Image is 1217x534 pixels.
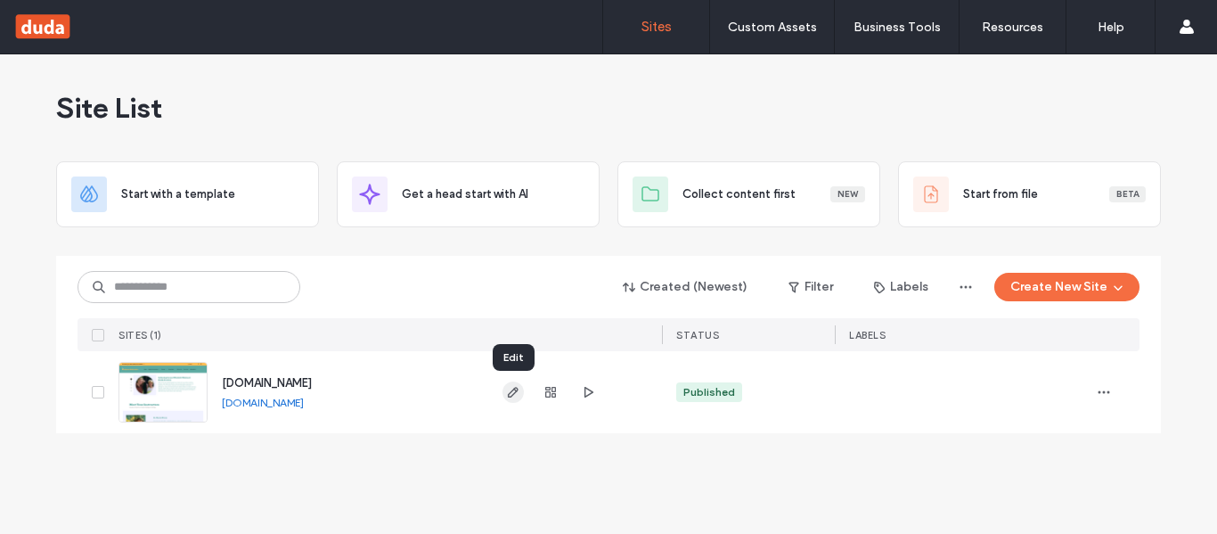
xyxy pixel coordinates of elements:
[683,384,735,400] div: Published
[1098,20,1124,35] label: Help
[222,396,304,409] a: [DOMAIN_NAME]
[641,19,672,35] label: Sites
[982,20,1043,35] label: Resources
[118,329,162,341] span: SITES (1)
[858,273,944,301] button: Labels
[608,273,764,301] button: Created (Newest)
[337,161,600,227] div: Get a head start with AI
[994,273,1139,301] button: Create New Site
[963,185,1038,203] span: Start from file
[56,161,319,227] div: Start with a template
[854,20,941,35] label: Business Tools
[222,376,312,390] a: [DOMAIN_NAME]
[898,161,1161,227] div: Start from fileBeta
[617,161,880,227] div: Collect content firstNew
[728,20,817,35] label: Custom Assets
[1109,186,1146,202] div: Beta
[682,185,796,203] span: Collect content first
[493,344,535,371] div: Edit
[402,185,528,203] span: Get a head start with AI
[121,185,235,203] span: Start with a template
[771,273,851,301] button: Filter
[849,329,886,341] span: LABELS
[830,186,865,202] div: New
[40,12,77,29] span: Help
[676,329,719,341] span: STATUS
[56,90,162,126] span: Site List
